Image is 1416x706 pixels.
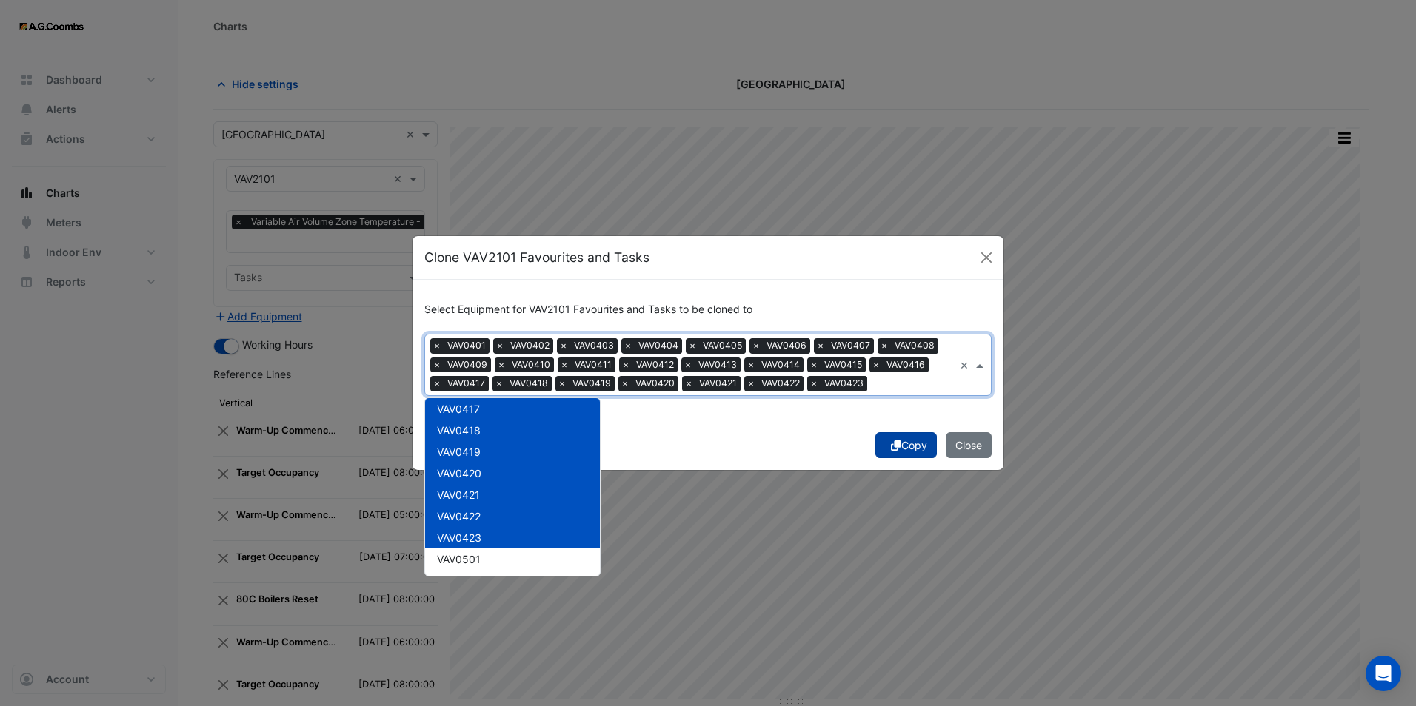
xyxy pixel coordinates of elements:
[507,338,553,353] span: VAV0402
[437,424,481,437] span: VAV0418
[437,531,481,544] span: VAV0423
[437,574,481,587] span: VAV0502
[495,357,508,372] span: ×
[424,303,992,316] h6: Select Equipment for VAV2101 Favourites and Tasks to be cloned to
[758,376,804,391] span: VAV0422
[508,357,554,372] span: VAV0410
[430,357,444,372] span: ×
[975,246,998,269] button: Close
[869,357,883,372] span: ×
[619,357,632,372] span: ×
[424,397,601,576] ng-dropdown-panel: Options list
[695,376,741,391] span: VAV0421
[814,338,827,353] span: ×
[437,553,481,565] span: VAV0501
[749,338,763,353] span: ×
[695,357,741,372] span: VAV0413
[444,338,490,353] span: VAV0401
[875,432,937,458] button: Copy
[492,376,506,391] span: ×
[699,338,746,353] span: VAV0405
[569,376,615,391] span: VAV0419
[821,357,866,372] span: VAV0415
[682,376,695,391] span: ×
[444,376,489,391] span: VAV0417
[946,432,992,458] button: Close
[506,376,552,391] span: VAV0418
[437,510,481,522] span: VAV0422
[883,357,929,372] span: VAV0416
[430,376,444,391] span: ×
[555,376,569,391] span: ×
[960,357,972,373] span: Clear
[424,248,649,267] h5: Clone VAV2101 Favourites and Tasks
[744,376,758,391] span: ×
[558,357,571,372] span: ×
[891,338,938,353] span: VAV0408
[807,376,821,391] span: ×
[744,357,758,372] span: ×
[621,338,635,353] span: ×
[1366,656,1401,691] div: Open Intercom Messenger
[571,357,615,372] span: VAV0411
[437,467,481,480] span: VAV0420
[827,338,874,353] span: VAV0407
[632,357,678,372] span: VAV0412
[763,338,810,353] span: VAV0406
[437,488,480,501] span: VAV0421
[821,376,867,391] span: VAV0423
[618,376,632,391] span: ×
[758,357,804,372] span: VAV0414
[570,338,618,353] span: VAV0403
[444,357,491,372] span: VAV0409
[437,446,481,458] span: VAV0419
[493,338,507,353] span: ×
[557,338,570,353] span: ×
[437,403,480,415] span: VAV0417
[807,357,821,372] span: ×
[635,338,682,353] span: VAV0404
[686,338,699,353] span: ×
[681,357,695,372] span: ×
[878,338,891,353] span: ×
[632,376,678,391] span: VAV0420
[430,338,444,353] span: ×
